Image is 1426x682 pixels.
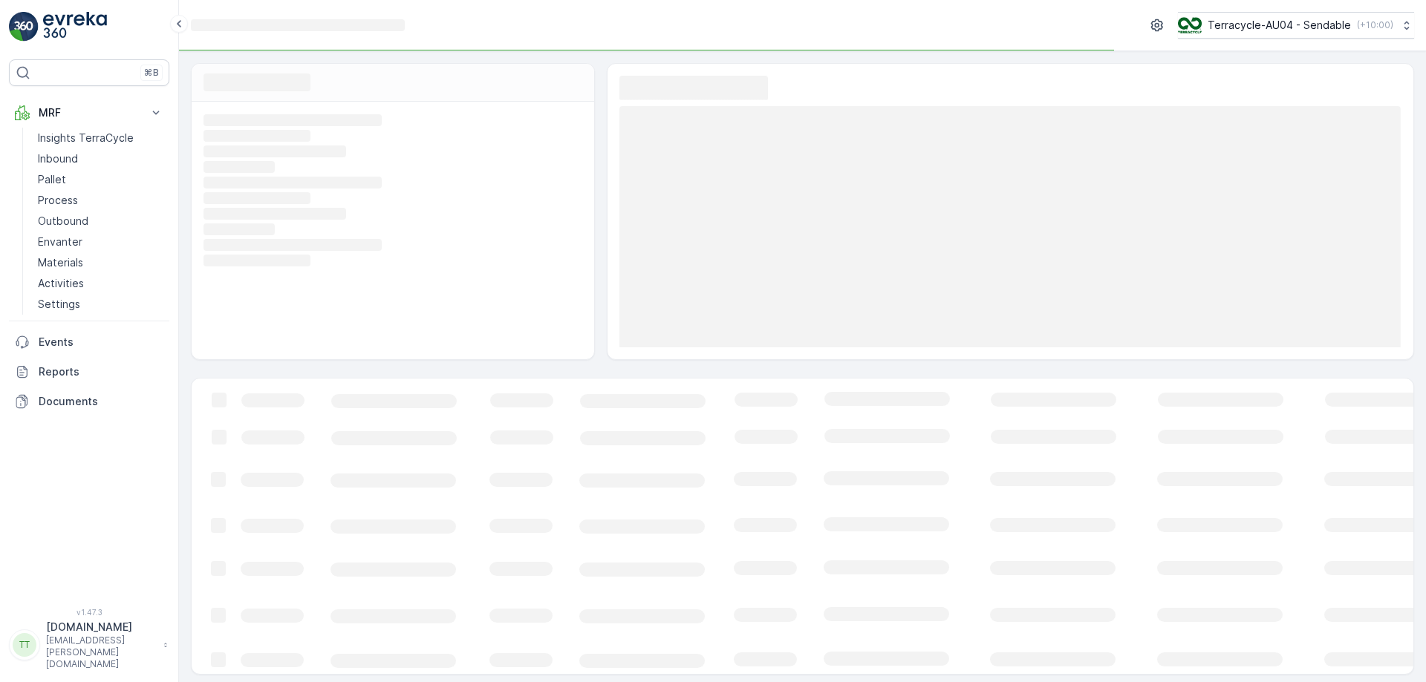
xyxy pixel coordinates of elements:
p: Materials [38,255,83,270]
p: Insights TerraCycle [38,131,134,145]
a: Settings [32,294,169,315]
p: Process [38,193,78,208]
p: [DOMAIN_NAME] [46,620,156,635]
p: ⌘B [144,67,159,79]
a: Documents [9,387,169,416]
p: Pallet [38,172,66,187]
a: Process [32,190,169,211]
p: Documents [39,394,163,409]
a: Materials [32,252,169,273]
a: Envanter [32,232,169,252]
p: Activities [38,276,84,291]
div: TT [13,633,36,657]
img: terracycle_logo.png [1178,17,1202,33]
button: Terracycle-AU04 - Sendable(+10:00) [1178,12,1414,39]
a: Events [9,327,169,357]
a: Inbound [32,148,169,169]
a: Outbound [32,211,169,232]
p: Envanter [38,235,82,249]
p: [EMAIL_ADDRESS][PERSON_NAME][DOMAIN_NAME] [46,635,156,670]
a: Pallet [32,169,169,190]
img: logo [9,12,39,42]
p: Inbound [38,151,78,166]
p: MRF [39,105,140,120]
p: Settings [38,297,80,312]
p: Reports [39,364,163,379]
a: Activities [32,273,169,294]
a: Insights TerraCycle [32,128,169,148]
p: Outbound [38,214,88,229]
img: logo_light-DOdMpM7g.png [43,12,107,42]
p: ( +10:00 ) [1357,19,1393,31]
button: MRF [9,98,169,128]
span: v 1.47.3 [9,608,169,617]
button: TT[DOMAIN_NAME][EMAIL_ADDRESS][PERSON_NAME][DOMAIN_NAME] [9,620,169,670]
a: Reports [9,357,169,387]
p: Events [39,335,163,350]
p: Terracycle-AU04 - Sendable [1208,18,1351,33]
